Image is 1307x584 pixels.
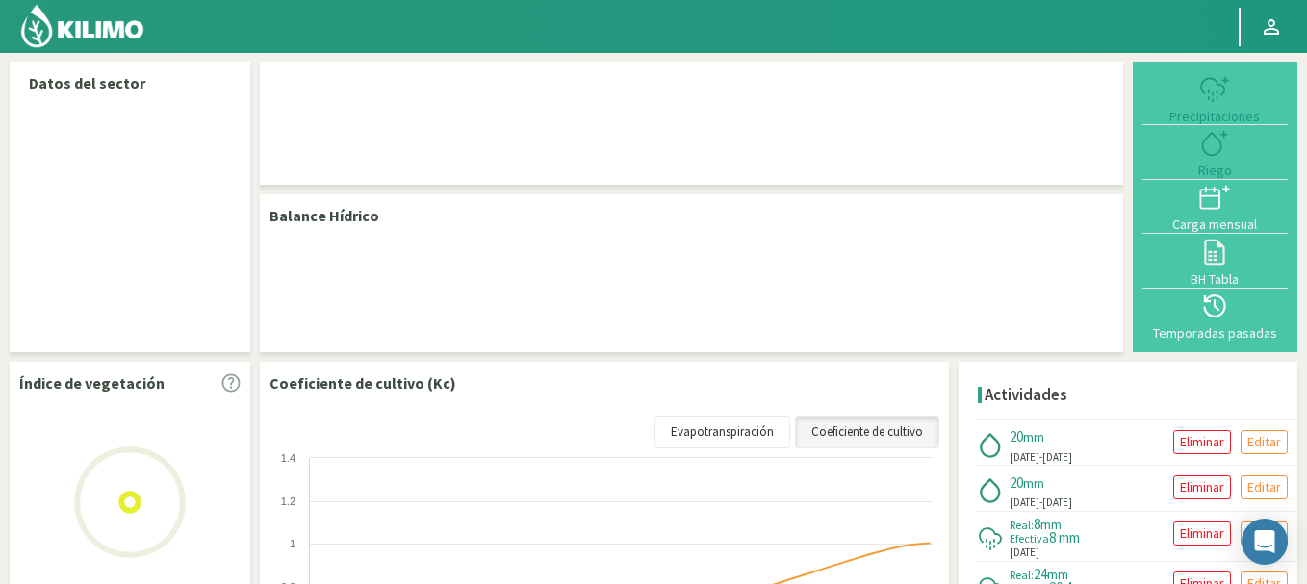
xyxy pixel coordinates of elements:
[1241,430,1288,454] button: Editar
[1034,565,1047,583] span: 24
[269,371,456,394] p: Coeficiente de cultivo (Kc)
[1148,217,1282,231] div: Carga mensual
[29,71,231,94] p: Datos del sector
[1242,519,1288,565] div: Open Intercom Messenger
[1010,495,1039,511] span: [DATE]
[1148,110,1282,123] div: Precipitaciones
[985,386,1067,404] h4: Actividades
[1042,495,1072,509] span: [DATE]
[795,416,939,448] a: Coeficiente de cultivo
[1180,476,1224,498] p: Eliminar
[281,495,295,507] text: 1.2
[1039,495,1042,509] span: -
[1010,568,1034,582] span: Real:
[1241,521,1288,546] button: Editar
[1010,531,1049,546] span: Efectiva
[1047,566,1068,583] span: mm
[281,452,295,464] text: 1.4
[1142,180,1288,234] button: Carga mensual
[1039,450,1042,464] span: -
[654,416,790,448] a: Evapotranspiración
[1180,522,1224,545] p: Eliminar
[1241,475,1288,499] button: Editar
[290,538,295,549] text: 1
[1049,528,1080,546] span: 8 mm
[1173,475,1231,499] button: Eliminar
[1023,428,1044,445] span: mm
[1247,431,1281,453] p: Editar
[1010,427,1023,445] span: 20
[1180,431,1224,453] p: Eliminar
[1148,272,1282,286] div: BH Tabla
[1142,71,1288,125] button: Precipitaciones
[1040,516,1062,533] span: mm
[1034,515,1040,533] span: 8
[1173,521,1231,546] button: Eliminar
[1142,125,1288,179] button: Riego
[1173,430,1231,454] button: Eliminar
[1247,476,1281,498] p: Editar
[1023,474,1044,492] span: mm
[1010,449,1039,466] span: [DATE]
[1010,518,1034,532] span: Real:
[19,3,145,49] img: Kilimo
[1148,326,1282,340] div: Temporadas pasadas
[1042,450,1072,464] span: [DATE]
[1142,289,1288,343] button: Temporadas pasadas
[1010,473,1023,492] span: 20
[1148,164,1282,177] div: Riego
[1010,545,1039,561] span: [DATE]
[269,204,379,227] p: Balance Hídrico
[19,371,165,394] p: Índice de vegetación
[1142,234,1288,288] button: BH Tabla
